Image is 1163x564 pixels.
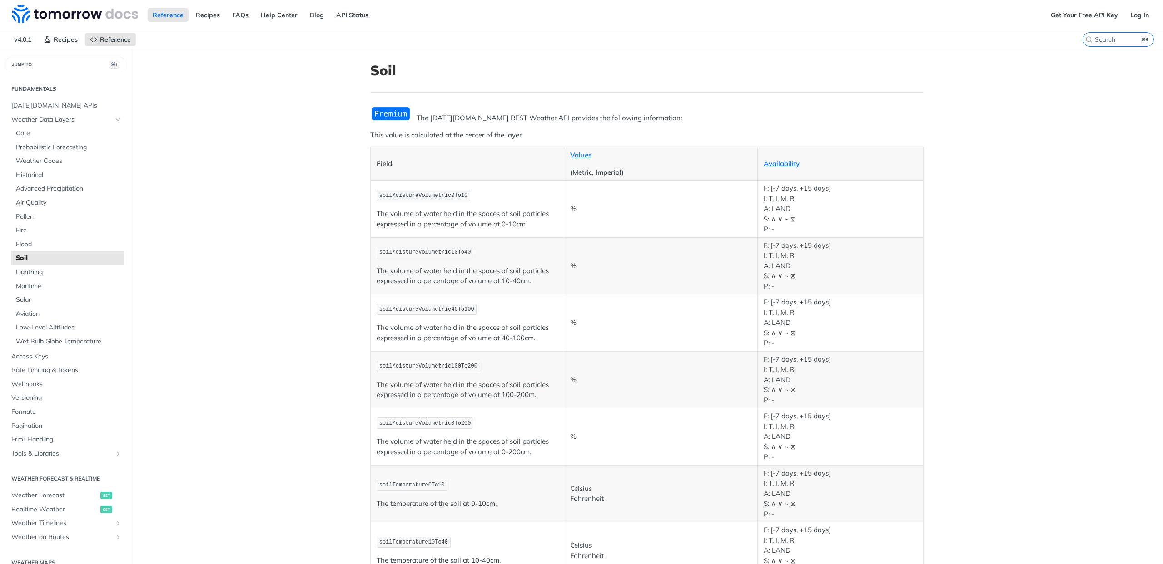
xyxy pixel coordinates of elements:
[11,435,122,444] span: Error Handling
[379,192,467,199] span: soilMoistureVolumetric0To10
[11,533,112,542] span: Weather on Routes
[11,101,122,110] span: [DATE][DOMAIN_NAME] APIs
[377,380,558,400] p: The volume of water held in the spaces of soil particles expressed in a percentage of volume at 1...
[377,209,558,229] p: The volume of water held in the spaces of soil particles expressed in a percentage of volume at 0...
[11,251,124,265] a: Soil
[7,503,124,516] a: Realtime Weatherget
[16,129,122,138] span: Core
[570,167,751,178] p: (Metric, Imperial)
[7,113,124,127] a: Weather Data LayersHide subpages for Weather Data Layers
[11,422,122,431] span: Pagination
[11,393,122,402] span: Versioning
[377,159,558,169] p: Field
[16,282,122,291] span: Maritime
[11,127,124,140] a: Core
[16,157,122,166] span: Weather Codes
[1046,8,1123,22] a: Get Your Free API Key
[570,432,751,442] p: %
[379,420,471,427] span: soilMoistureVolumetric0To200
[11,115,112,124] span: Weather Data Layers
[570,318,751,328] p: %
[100,492,112,499] span: get
[7,391,124,405] a: Versioning
[16,309,122,319] span: Aviation
[16,184,122,193] span: Advanced Precipitation
[379,363,477,369] span: soilMoistureVolumetric100To200
[764,240,917,292] p: F: [-7 days, +15 days] I: T, I, M, R A: LAND S: ∧ ∨ ~ ⧖ P: -
[1140,35,1151,44] kbd: ⌘K
[16,337,122,346] span: Wet Bulb Globe Temperature
[7,378,124,391] a: Webhooks
[109,61,119,69] span: ⌘/
[570,204,751,214] p: %
[11,168,124,182] a: Historical
[11,407,122,417] span: Formats
[570,484,751,504] p: Celsius Fahrenheit
[377,436,558,457] p: The volume of water held in the spaces of soil particles expressed in a percentage of volume at 0...
[7,516,124,530] a: Weather TimelinesShow subpages for Weather Timelines
[16,268,122,277] span: Lightning
[377,323,558,343] p: The volume of water held in the spaces of soil particles expressed in a percentage of volume at 4...
[11,210,124,224] a: Pollen
[7,99,124,113] a: [DATE][DOMAIN_NAME] APIs
[11,321,124,334] a: Low-Level Altitudes
[7,489,124,502] a: Weather Forecastget
[11,196,124,210] a: Air Quality
[100,35,131,44] span: Reference
[114,116,122,123] button: Hide subpages for Weather Data Layers
[16,171,122,180] span: Historical
[7,363,124,377] a: Rate Limiting & Tokens
[256,8,303,22] a: Help Center
[377,266,558,286] p: The volume of water held in the spaces of soil particles expressed in a percentage of volume at 1...
[100,506,112,513] span: get
[764,468,917,520] p: F: [-7 days, +15 days] I: T, I, M, R A: LAND S: ∧ ∨ ~ ⧖ P: -
[114,450,122,457] button: Show subpages for Tools & Libraries
[7,58,124,71] button: JUMP TO⌘/
[7,85,124,93] h2: Fundamentals
[11,352,122,361] span: Access Keys
[114,520,122,527] button: Show subpages for Weather Timelines
[764,183,917,235] p: F: [-7 days, +15 days] I: T, I, M, R A: LAND S: ∧ ∨ ~ ⧖ P: -
[148,8,189,22] a: Reference
[764,354,917,406] p: F: [-7 days, +15 days] I: T, I, M, R A: LAND S: ∧ ∨ ~ ⧖ P: -
[54,35,78,44] span: Recipes
[85,33,136,46] a: Reference
[7,405,124,419] a: Formats
[9,33,36,46] span: v4.0.1
[11,265,124,279] a: Lightning
[16,240,122,249] span: Flood
[379,249,471,255] span: soilMoistureVolumetric10To40
[570,540,751,561] p: Celsius Fahrenheit
[11,335,124,348] a: Wet Bulb Globe Temperature
[16,254,122,263] span: Soil
[370,62,924,78] h1: Soil
[227,8,253,22] a: FAQs
[11,182,124,196] a: Advanced Precipitation
[7,419,124,433] a: Pagination
[7,530,124,544] a: Weather on RoutesShow subpages for Weather on Routes
[11,224,124,237] a: Fire
[191,8,225,22] a: Recipes
[11,380,122,389] span: Webhooks
[16,226,122,235] span: Fire
[16,323,122,332] span: Low-Level Altitudes
[11,307,124,321] a: Aviation
[379,306,474,313] span: soilMoistureVolumetric40To100
[764,297,917,348] p: F: [-7 days, +15 days] I: T, I, M, R A: LAND S: ∧ ∨ ~ ⧖ P: -
[764,159,800,168] a: Availability
[7,447,124,461] a: Tools & LibrariesShow subpages for Tools & Libraries
[1125,8,1154,22] a: Log In
[16,143,122,152] span: Probabilistic Forecasting
[7,433,124,446] a: Error Handling
[379,482,445,488] span: soilTemperature0To10
[377,499,558,509] p: The temperature of the soil at 0-10cm.
[12,5,138,23] img: Tomorrow.io Weather API Docs
[11,366,122,375] span: Rate Limiting & Tokens
[11,519,112,528] span: Weather Timelines
[7,350,124,363] a: Access Keys
[11,280,124,293] a: Maritime
[11,449,112,458] span: Tools & Libraries
[16,295,122,304] span: Solar
[39,33,83,46] a: Recipes
[370,130,924,141] p: This value is calculated at the center of the layer.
